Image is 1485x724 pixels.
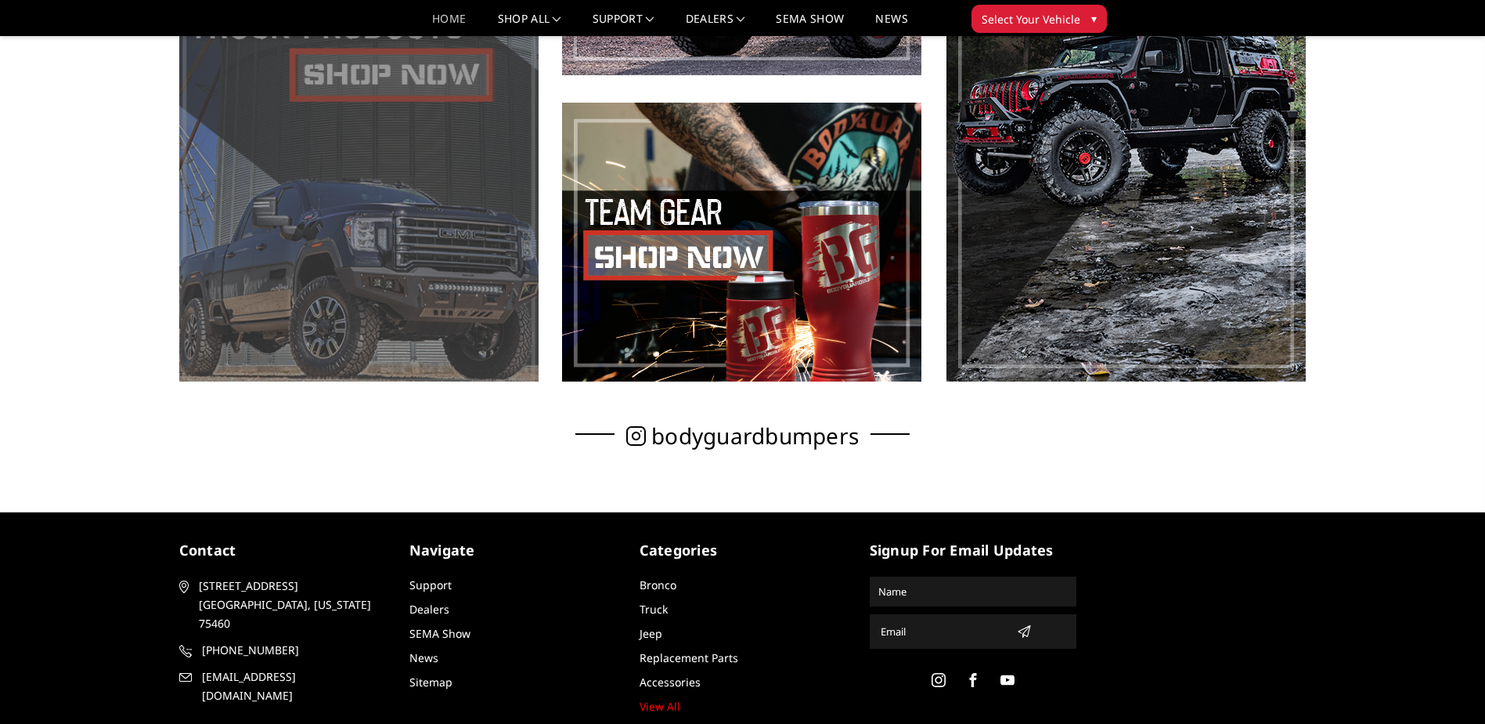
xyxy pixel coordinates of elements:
[409,540,616,561] h5: Navigate
[202,668,384,705] span: [EMAIL_ADDRESS][DOMAIN_NAME]
[179,641,386,660] a: [PHONE_NUMBER]
[1091,10,1097,27] span: ▾
[202,641,384,660] span: [PHONE_NUMBER]
[874,619,1011,644] input: Email
[409,675,452,690] a: Sitemap
[875,13,907,36] a: News
[686,13,745,36] a: Dealers
[971,5,1107,33] button: Select Your Vehicle
[199,577,380,633] span: [STREET_ADDRESS] [GEOGRAPHIC_DATA], [US_STATE] 75460
[640,540,846,561] h5: Categories
[432,13,466,36] a: Home
[409,577,452,592] a: Support
[179,668,386,705] a: [EMAIL_ADDRESS][DOMAIN_NAME]
[409,650,438,665] a: News
[640,699,680,714] a: View All
[982,11,1080,27] span: Select Your Vehicle
[409,602,449,617] a: Dealers
[651,428,859,444] span: bodyguardbumpers
[1407,649,1485,724] iframe: Chat Widget
[872,579,1074,604] input: Name
[409,626,470,641] a: SEMA Show
[640,650,738,665] a: Replacement Parts
[593,13,654,36] a: Support
[640,577,676,592] a: Bronco
[498,13,561,36] a: shop all
[776,13,844,36] a: SEMA Show
[870,540,1076,561] h5: signup for email updates
[179,540,386,561] h5: contact
[640,602,668,617] a: Truck
[640,626,662,641] a: Jeep
[640,675,701,690] a: Accessories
